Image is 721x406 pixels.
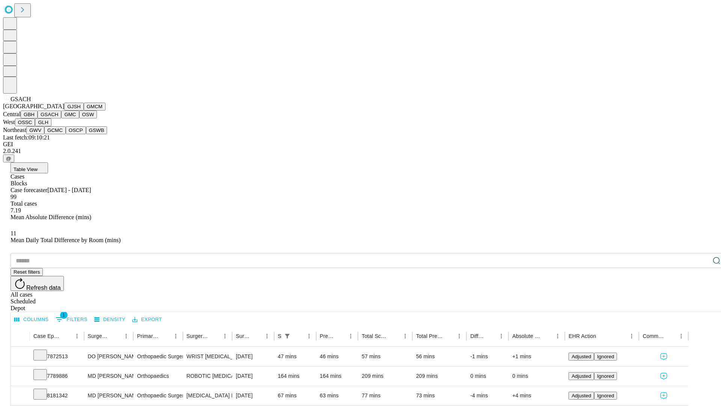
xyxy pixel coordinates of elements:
span: Ignored [597,354,614,359]
button: GJSH [64,103,84,111]
button: GCMC [44,126,66,134]
span: Mean Daily Total Difference by Room (mins) [11,237,121,243]
div: WRIST [MEDICAL_DATA] SURGERY RELEASE TRANSVERSE [MEDICAL_DATA] LIGAMENT [187,347,228,366]
button: Select columns [12,314,51,326]
div: -1 mins [470,347,505,366]
span: Reset filters [14,269,40,275]
div: MD [PERSON_NAME] [88,386,130,405]
div: MD [PERSON_NAME] [88,367,130,386]
div: DO [PERSON_NAME] [PERSON_NAME] Do [88,347,130,366]
div: Absolute Difference [512,333,541,339]
span: Case forecaster [11,187,47,193]
button: Adjusted [569,353,594,361]
div: 77 mins [362,386,409,405]
button: Sort [61,331,72,341]
div: Orthopaedic Surgery [137,386,179,405]
button: Export [130,314,164,326]
div: +1 mins [512,347,561,366]
div: 209 mins [416,367,463,386]
button: Menu [496,331,507,341]
span: GSACH [11,96,31,102]
div: ROBOTIC [MEDICAL_DATA] KNEE TOTAL [187,367,228,386]
button: Menu [676,331,686,341]
span: Mean Absolute Difference (mins) [11,214,91,220]
span: 11 [11,230,16,236]
button: Menu [552,331,563,341]
button: @ [3,155,14,162]
button: Ignored [594,353,617,361]
div: 56 mins [416,347,463,366]
span: Total cases [11,200,37,207]
div: 2.0.241 [3,148,718,155]
div: Predicted In Room Duration [320,333,335,339]
div: 0 mins [512,367,561,386]
button: Sort [335,331,345,341]
button: GMCM [84,103,106,111]
span: West [3,119,15,125]
div: 46 mins [320,347,354,366]
div: 7789886 [33,367,80,386]
span: @ [6,156,11,161]
button: Menu [304,331,314,341]
button: Sort [110,331,121,341]
div: Primary Service [137,333,159,339]
span: 1 [60,311,68,319]
div: Orthopaedics [137,367,179,386]
span: Ignored [597,393,614,398]
div: 1 active filter [282,331,293,341]
div: 164 mins [278,367,312,386]
button: GBH [21,111,38,118]
span: 99 [11,194,17,200]
div: 164 mins [320,367,354,386]
button: Menu [400,331,410,341]
span: Central [3,111,21,117]
button: Adjusted [569,372,594,380]
div: 8181342 [33,386,80,405]
button: Sort [597,331,607,341]
button: OSCP [66,126,86,134]
button: Sort [251,331,262,341]
div: [DATE] [236,386,270,405]
div: [DATE] [236,367,270,386]
button: Expand [15,389,26,403]
div: 7872513 [33,347,80,366]
span: Northeast [3,127,26,133]
span: Last fetch: 09:10:21 [3,134,50,141]
div: +4 mins [512,386,561,405]
div: 57 mins [362,347,409,366]
span: Refresh data [26,285,61,291]
button: GLH [35,118,51,126]
span: Adjusted [572,393,591,398]
button: Ignored [594,392,617,400]
button: OSSC [15,118,35,126]
button: Refresh data [11,276,64,291]
div: 63 mins [320,386,354,405]
button: Sort [665,331,676,341]
div: 47 mins [278,347,312,366]
div: Case Epic Id [33,333,60,339]
button: Table View [11,162,48,173]
button: Reset filters [11,268,43,276]
div: 0 mins [470,367,505,386]
button: Expand [15,370,26,383]
div: EHR Action [569,333,596,339]
button: Menu [121,331,131,341]
span: Table View [14,167,38,172]
button: GWV [26,126,44,134]
button: Expand [15,350,26,364]
div: [DATE] [236,347,270,366]
button: Menu [262,331,272,341]
span: Ignored [597,373,614,379]
div: 67 mins [278,386,312,405]
div: Scheduled In Room Duration [278,333,281,339]
span: Adjusted [572,373,591,379]
button: Adjusted [569,392,594,400]
button: Show filters [282,331,293,341]
button: Menu [626,331,637,341]
button: Menu [454,331,465,341]
span: 7.19 [11,207,21,214]
span: [DATE] - [DATE] [47,187,91,193]
div: Total Predicted Duration [416,333,443,339]
button: Menu [220,331,230,341]
button: GSACH [38,111,61,118]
